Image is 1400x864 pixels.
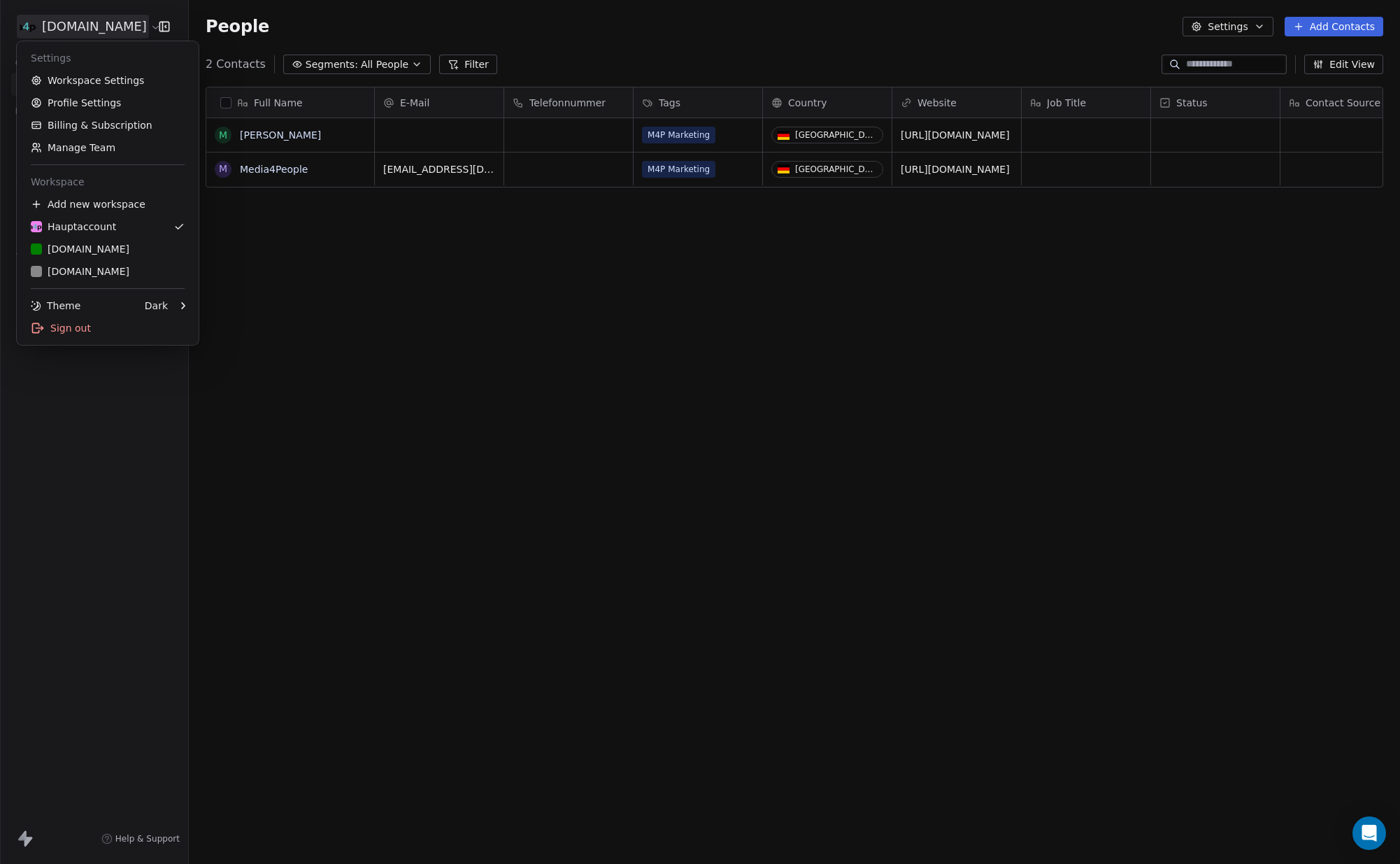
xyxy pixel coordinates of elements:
[31,299,80,313] div: Theme
[22,171,193,193] div: Workspace
[22,92,193,114] a: Profile Settings
[22,69,193,92] a: Workspace Settings
[145,299,168,313] div: Dark
[22,47,193,69] div: Settings
[31,221,42,232] img: logo-media4p.svg
[22,114,193,136] a: Billing & Subscription
[31,220,116,234] div: Hauptaccount
[31,242,129,256] div: [DOMAIN_NAME]
[22,193,193,215] div: Add new workspace
[22,317,193,339] div: Sign out
[22,136,193,159] a: Manage Team
[31,264,129,278] div: [DOMAIN_NAME]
